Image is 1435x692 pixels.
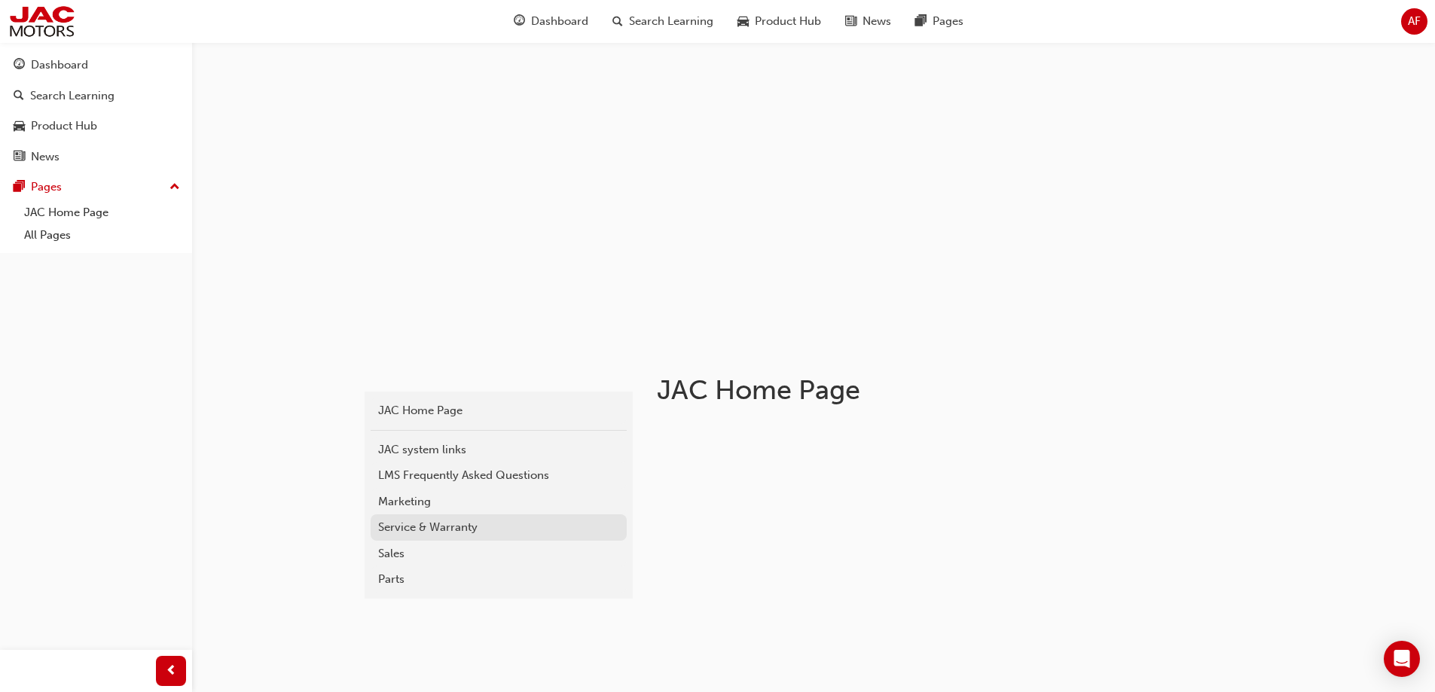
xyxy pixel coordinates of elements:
[14,90,24,103] span: search-icon
[6,112,186,140] a: Product Hub
[612,12,623,31] span: search-icon
[371,398,627,424] a: JAC Home Page
[371,566,627,593] a: Parts
[863,13,891,30] span: News
[371,437,627,463] a: JAC system links
[14,59,25,72] span: guage-icon
[8,5,76,38] img: jac-portal
[31,117,97,135] div: Product Hub
[371,514,627,541] a: Service & Warranty
[31,56,88,74] div: Dashboard
[845,12,856,31] span: news-icon
[169,178,180,197] span: up-icon
[378,545,619,562] div: Sales
[629,13,713,30] span: Search Learning
[378,402,619,419] div: JAC Home Page
[531,13,588,30] span: Dashboard
[378,493,619,511] div: Marketing
[755,13,821,30] span: Product Hub
[933,13,963,30] span: Pages
[18,224,186,247] a: All Pages
[166,662,177,681] span: prev-icon
[6,82,186,110] a: Search Learning
[31,178,62,196] div: Pages
[1384,641,1420,677] div: Open Intercom Messenger
[378,441,619,459] div: JAC system links
[14,181,25,194] span: pages-icon
[502,6,600,37] a: guage-iconDashboard
[1408,13,1421,30] span: AF
[737,12,749,31] span: car-icon
[371,541,627,567] a: Sales
[6,48,186,173] button: DashboardSearch LearningProduct HubNews
[6,173,186,201] button: Pages
[833,6,903,37] a: news-iconNews
[371,462,627,489] a: LMS Frequently Asked Questions
[514,12,525,31] span: guage-icon
[378,571,619,588] div: Parts
[600,6,725,37] a: search-iconSearch Learning
[725,6,833,37] a: car-iconProduct Hub
[6,51,186,79] a: Dashboard
[657,373,1151,407] h1: JAC Home Page
[30,87,114,105] div: Search Learning
[371,489,627,515] a: Marketing
[915,12,927,31] span: pages-icon
[378,467,619,484] div: LMS Frequently Asked Questions
[378,519,619,536] div: Service & Warranty
[14,120,25,133] span: car-icon
[18,201,186,224] a: JAC Home Page
[1401,8,1427,35] button: AF
[6,143,186,171] a: News
[31,148,60,166] div: News
[903,6,975,37] a: pages-iconPages
[14,151,25,164] span: news-icon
